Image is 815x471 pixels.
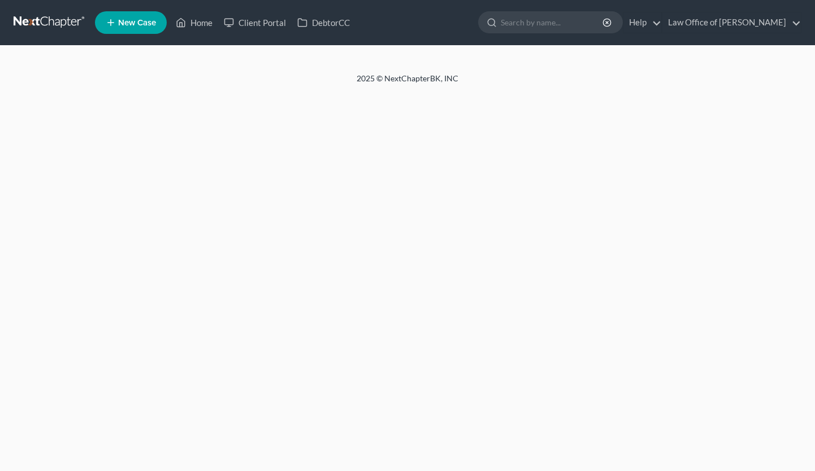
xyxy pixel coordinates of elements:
a: Client Portal [218,12,292,33]
a: Home [170,12,218,33]
span: New Case [118,19,156,27]
a: DebtorCC [292,12,356,33]
a: Help [623,12,661,33]
input: Search by name... [501,12,604,33]
div: 2025 © NextChapterBK, INC [85,73,730,93]
a: Law Office of [PERSON_NAME] [662,12,801,33]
